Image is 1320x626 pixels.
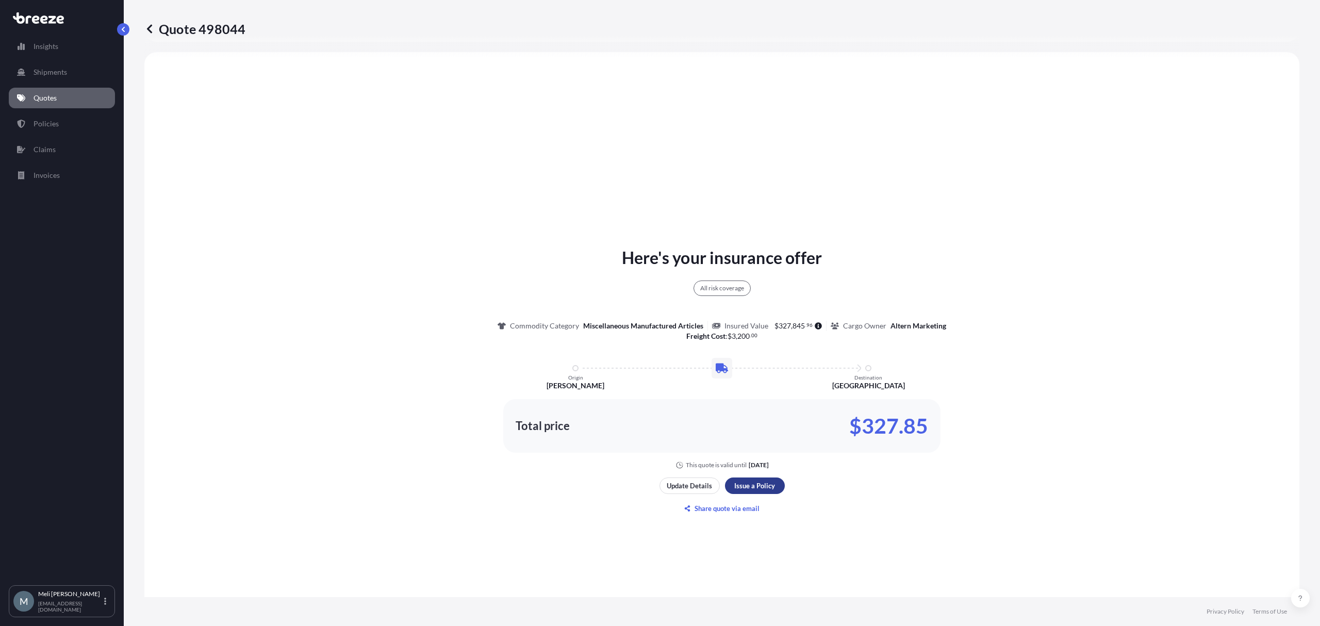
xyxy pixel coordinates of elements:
p: Quote 498044 [144,21,245,37]
a: Insights [9,36,115,57]
span: . [750,334,751,337]
a: Invoices [9,165,115,186]
span: M [20,596,28,606]
span: 96 [806,323,813,327]
span: 3 [732,333,736,340]
p: Invoices [34,170,60,180]
span: $ [728,333,732,340]
p: : [686,331,758,341]
p: Total price [516,421,570,431]
a: Privacy Policy [1207,607,1244,616]
span: . [805,323,806,327]
p: [GEOGRAPHIC_DATA] [832,381,905,391]
p: Miscellaneous Manufactured Articles [583,321,703,331]
button: Share quote via email [659,500,785,517]
b: Freight Cost [686,332,725,340]
span: , [791,322,793,330]
p: Insured Value [724,321,768,331]
p: Cargo Owner [843,321,886,331]
a: Quotes [9,88,115,108]
p: Quotes [34,93,57,103]
button: Issue a Policy [725,477,785,494]
p: Issue a Policy [734,481,775,491]
p: [EMAIL_ADDRESS][DOMAIN_NAME] [38,600,102,613]
p: Meli [PERSON_NAME] [38,590,102,598]
p: Update Details [667,481,712,491]
span: 845 [793,322,805,330]
p: Policies [34,119,59,129]
span: 00 [751,334,757,337]
button: Update Details [659,477,720,494]
a: Policies [9,113,115,134]
p: [PERSON_NAME] [547,381,604,391]
p: Insights [34,41,58,52]
p: $327.85 [849,418,928,434]
a: Terms of Use [1252,607,1287,616]
span: $ [774,322,779,330]
p: Here's your insurance offer [622,245,822,270]
a: Shipments [9,62,115,83]
p: Origin [568,374,583,381]
a: Claims [9,139,115,160]
p: [DATE] [749,461,769,469]
span: 200 [737,333,750,340]
span: 327 [779,322,791,330]
p: Shipments [34,67,67,77]
div: All risk coverage [694,281,751,296]
p: Commodity Category [510,321,579,331]
p: Altern Marketing [890,321,946,331]
p: Share quote via email [695,503,760,514]
p: This quote is valid until [686,461,747,469]
p: Claims [34,144,56,155]
p: Destination [854,374,882,381]
span: , [736,333,737,340]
